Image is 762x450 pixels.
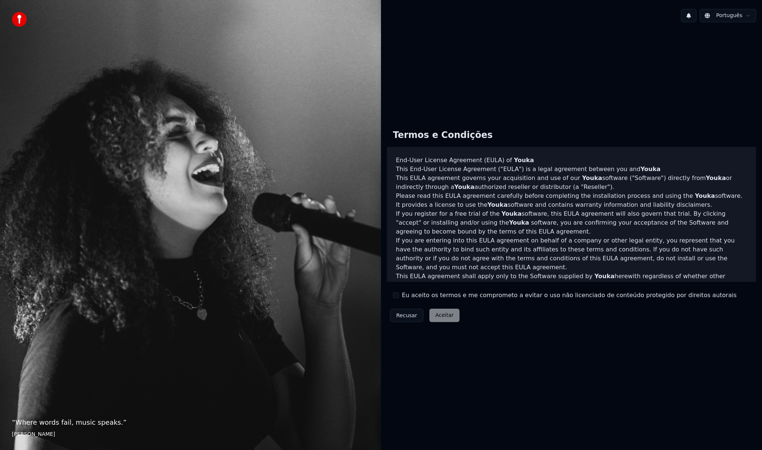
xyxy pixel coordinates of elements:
[396,192,747,209] p: Please read this EULA agreement carefully before completing the installation process and using th...
[595,273,615,280] span: Youka
[502,210,522,217] span: Youka
[390,309,423,322] button: Recusar
[396,272,747,308] p: This EULA agreement shall apply only to the Software supplied by herewith regardless of whether o...
[608,282,628,289] span: Youka
[582,174,602,181] span: Youka
[396,174,747,192] p: This EULA agreement governs your acquisition and use of our software ("Software") directly from o...
[396,236,747,272] p: If you are entering into this EULA agreement on behalf of a company or other legal entity, you re...
[12,417,369,428] p: “ Where words fail, music speaks. ”
[509,219,529,226] span: Youka
[706,174,726,181] span: Youka
[396,209,747,236] p: If you register for a free trial of the software, this EULA agreement will also govern that trial...
[402,291,737,300] label: Eu aceito os termos e me comprometo a evitar o uso não licenciado de conteúdo protegido por direi...
[387,123,499,147] div: Termos e Condições
[454,183,474,190] span: Youka
[12,12,27,27] img: youka
[396,156,747,165] h3: End-User License Agreement (EULA) of
[396,165,747,174] p: This End-User License Agreement ("EULA") is a legal agreement between you and
[12,431,369,438] footer: [PERSON_NAME]
[514,157,534,164] span: Youka
[695,192,715,199] span: Youka
[487,201,508,208] span: Youka
[640,165,660,173] span: Youka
